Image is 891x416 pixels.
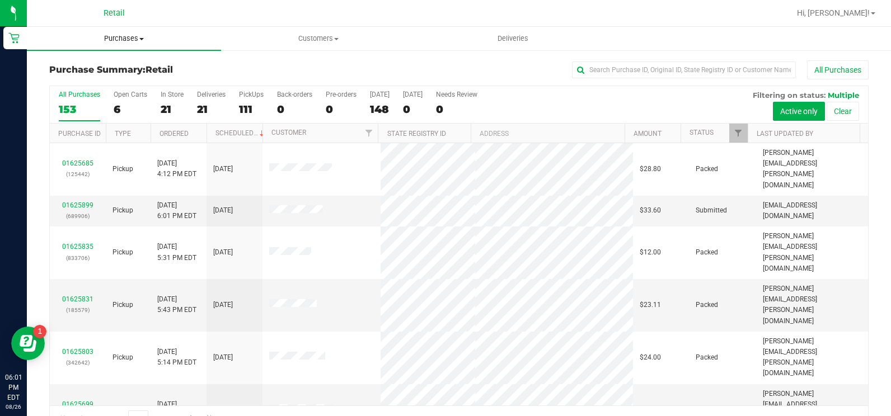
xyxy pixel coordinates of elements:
[213,205,233,216] span: [DATE]
[62,201,93,209] a: 01625899
[239,91,264,98] div: PickUps
[112,352,133,363] span: Pickup
[403,103,423,116] div: 0
[690,129,714,136] a: Status
[59,91,100,98] div: All Purchases
[213,300,233,310] span: [DATE]
[62,295,93,303] a: 01625831
[640,205,661,216] span: $33.60
[696,247,718,258] span: Packed
[213,404,233,415] span: [DATE]
[112,205,133,216] span: Pickup
[27,34,221,44] span: Purchases
[197,103,226,116] div: 21
[213,352,233,363] span: [DATE]
[62,400,93,408] a: 01625699
[221,27,415,50] a: Customers
[696,205,727,216] span: Submitted
[57,169,99,179] p: (125442)
[359,124,378,143] a: Filter
[763,231,861,274] span: [PERSON_NAME][EMAIL_ADDRESS][PERSON_NAME][DOMAIN_NAME]
[27,27,221,50] a: Purchases
[696,164,718,174] span: Packed
[277,91,312,98] div: Back-orders
[370,91,390,98] div: [DATE]
[729,124,748,143] a: Filter
[33,325,46,338] iframe: Resource center unread badge
[215,129,266,137] a: Scheduled
[157,200,196,221] span: [DATE] 6:01 PM EDT
[763,148,861,191] span: [PERSON_NAME][EMAIL_ADDRESS][PERSON_NAME][DOMAIN_NAME]
[416,27,610,50] a: Deliveries
[757,130,813,138] a: Last Updated By
[112,404,133,415] span: Pickup
[157,294,196,315] span: [DATE] 5:43 PM EDT
[753,91,826,100] span: Filtering on status:
[59,103,100,116] div: 153
[403,91,423,98] div: [DATE]
[326,91,357,98] div: Pre-orders
[640,352,661,363] span: $24.00
[640,164,661,174] span: $28.80
[436,103,477,116] div: 0
[157,158,196,179] span: [DATE] 4:12 PM EDT
[114,91,147,98] div: Open Carts
[213,164,233,174] span: [DATE]
[112,300,133,310] span: Pickup
[271,129,306,136] a: Customer
[763,283,861,327] span: [PERSON_NAME][EMAIL_ADDRESS][PERSON_NAME][DOMAIN_NAME]
[57,253,99,263] p: (833706)
[482,34,543,44] span: Deliveries
[104,8,125,18] span: Retail
[763,336,861,379] span: [PERSON_NAME][EMAIL_ADDRESS][PERSON_NAME][DOMAIN_NAME]
[57,357,99,368] p: (342642)
[8,32,20,44] inline-svg: Retail
[5,403,22,411] p: 08/26
[763,200,861,221] span: [EMAIL_ADDRESS][DOMAIN_NAME]
[387,130,446,138] a: State Registry ID
[634,130,662,138] a: Amount
[640,404,661,415] span: $53.50
[471,124,625,143] th: Address
[62,243,93,250] a: 01625835
[277,103,312,116] div: 0
[807,60,869,79] button: All Purchases
[828,91,859,100] span: Multiple
[239,103,264,116] div: 111
[58,130,101,138] a: Purchase ID
[5,372,22,403] p: 06:01 PM EDT
[326,103,357,116] div: 0
[436,91,477,98] div: Needs Review
[197,91,226,98] div: Deliveries
[572,62,796,78] input: Search Purchase ID, Original ID, State Registry ID or Customer Name...
[696,352,718,363] span: Packed
[773,102,825,121] button: Active only
[62,348,93,356] a: 01625803
[160,130,189,138] a: Ordered
[112,247,133,258] span: Pickup
[827,102,859,121] button: Clear
[157,242,196,263] span: [DATE] 5:31 PM EDT
[640,300,661,310] span: $23.11
[640,247,661,258] span: $12.00
[370,103,390,116] div: 148
[114,103,147,116] div: 6
[696,404,718,415] span: Packed
[112,164,133,174] span: Pickup
[57,305,99,315] p: (185579)
[161,103,184,116] div: 21
[62,159,93,167] a: 01625685
[797,8,870,17] span: Hi, [PERSON_NAME]!
[696,300,718,310] span: Packed
[213,247,233,258] span: [DATE]
[157,347,196,368] span: [DATE] 5:14 PM EDT
[161,91,184,98] div: In Store
[115,130,131,138] a: Type
[146,64,173,75] span: Retail
[49,65,322,75] h3: Purchase Summary:
[57,211,99,221] p: (689906)
[11,327,45,360] iframe: Resource center
[222,34,415,44] span: Customers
